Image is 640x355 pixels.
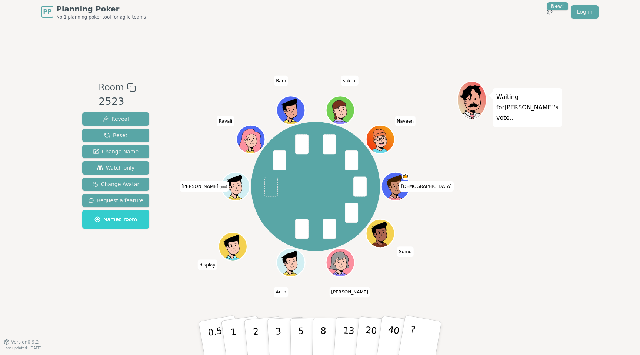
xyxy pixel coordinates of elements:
button: New! [543,5,556,19]
span: Click to change your name [399,181,453,192]
button: Change Name [82,145,149,158]
a: Log in [571,5,599,19]
span: Click to change your name [217,116,234,126]
button: Watch only [82,161,149,175]
span: No.1 planning poker tool for agile teams [56,14,146,20]
span: Reveal [103,115,129,123]
button: Change Avatar [82,177,149,191]
span: Click to change your name [395,116,416,126]
span: Shiva is the host [401,173,409,180]
span: Click to change your name [274,287,288,297]
span: Change Name [93,148,139,155]
span: Click to change your name [274,76,288,86]
button: Reset [82,129,149,142]
div: 2523 [99,94,136,109]
span: Click to change your name [397,246,413,257]
span: Last updated: [DATE] [4,346,41,350]
button: Version0.9.2 [4,339,39,345]
span: Click to change your name [341,76,358,86]
button: Request a feature [82,194,149,207]
span: Click to change your name [198,260,217,270]
span: Named room [94,216,137,223]
p: Waiting for [PERSON_NAME] 's vote... [496,92,559,123]
span: PP [43,7,51,16]
div: New! [547,2,568,10]
span: Reset [104,132,127,139]
span: Request a feature [88,197,143,204]
button: Named room [82,210,149,229]
span: Click to change your name [180,181,229,192]
span: Watch only [97,164,135,172]
button: Click to change your avatar [222,173,249,200]
a: PPPlanning PokerNo.1 planning poker tool for agile teams [41,4,146,20]
span: Change Avatar [92,180,140,188]
span: Click to change your name [329,287,370,297]
span: Planning Poker [56,4,146,14]
button: Reveal [82,112,149,126]
span: Version 0.9.2 [11,339,39,345]
span: Room [99,81,124,94]
span: (you) [219,185,227,189]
